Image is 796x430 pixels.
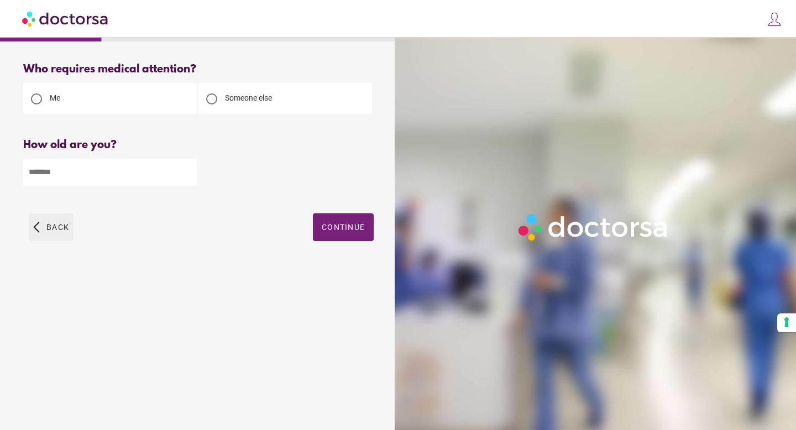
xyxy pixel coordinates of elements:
[322,223,365,232] span: Continue
[777,313,796,332] button: Your consent preferences for tracking technologies
[46,223,69,232] span: Back
[29,213,74,241] button: arrow_back_ios Back
[22,6,109,31] img: Doctorsa.com
[225,93,272,102] span: Someone else
[23,63,374,76] div: Who requires medical attention?
[313,213,374,241] button: Continue
[514,209,673,245] img: Logo-Doctorsa-trans-White-partial-flat.png
[50,93,60,102] span: Me
[767,12,782,27] img: icons8-customer-100.png
[23,139,374,151] div: How old are you?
